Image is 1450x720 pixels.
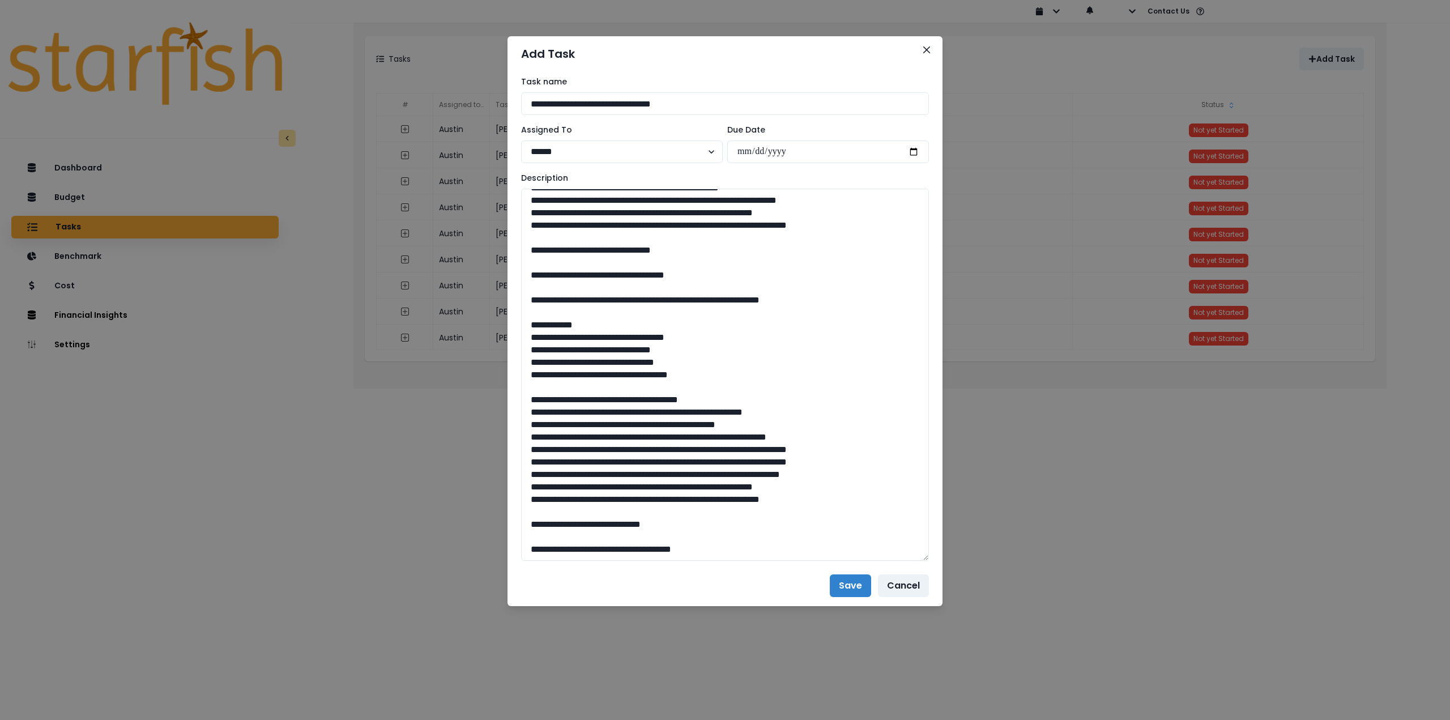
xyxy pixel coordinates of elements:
button: Cancel [878,574,929,597]
header: Add Task [507,36,942,71]
label: Description [521,172,922,184]
button: Close [918,41,936,59]
label: Assigned To [521,124,716,136]
label: Task name [521,76,922,88]
label: Due Date [727,124,922,136]
button: Save [830,574,871,597]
